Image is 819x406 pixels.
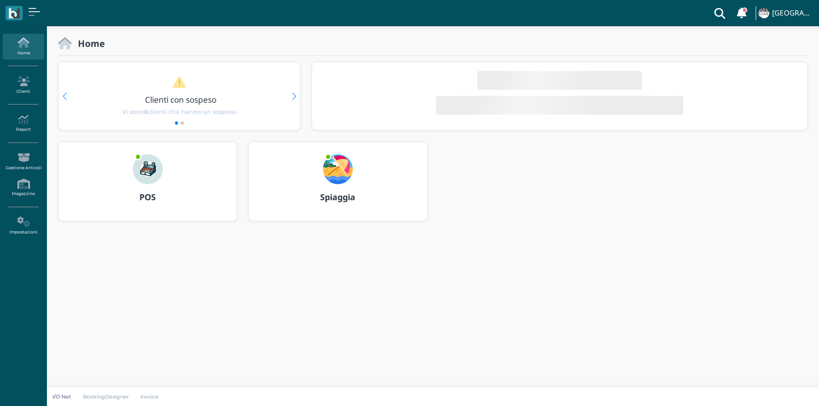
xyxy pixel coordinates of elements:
[62,93,67,100] div: Previous slide
[3,213,44,239] a: Impostazioni
[133,154,163,184] img: ...
[323,154,353,184] img: ...
[3,175,44,201] a: Magazzino
[139,191,156,203] b: POS
[3,149,44,174] a: Gestione Articoli
[72,38,105,48] h2: Home
[248,142,427,233] a: ... Spiaggia
[292,93,296,100] div: Next slide
[772,9,813,17] h4: [GEOGRAPHIC_DATA]
[77,76,282,116] a: Clienti con sospeso Vi sono6clienti che hanno un sospeso
[758,8,769,18] img: ...
[752,377,811,398] iframe: Help widget launcher
[144,108,148,115] b: 6
[58,142,237,233] a: ... POS
[8,8,19,19] img: logo
[122,107,237,116] span: Vi sono clienti che hanno un sospeso
[3,72,44,98] a: Clienti
[3,111,44,136] a: Report
[757,2,813,24] a: ... [GEOGRAPHIC_DATA]
[78,95,284,104] h3: Clienti con sospeso
[320,191,355,203] b: Spiaggia
[3,34,44,60] a: Home
[59,62,300,130] div: 1 / 2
